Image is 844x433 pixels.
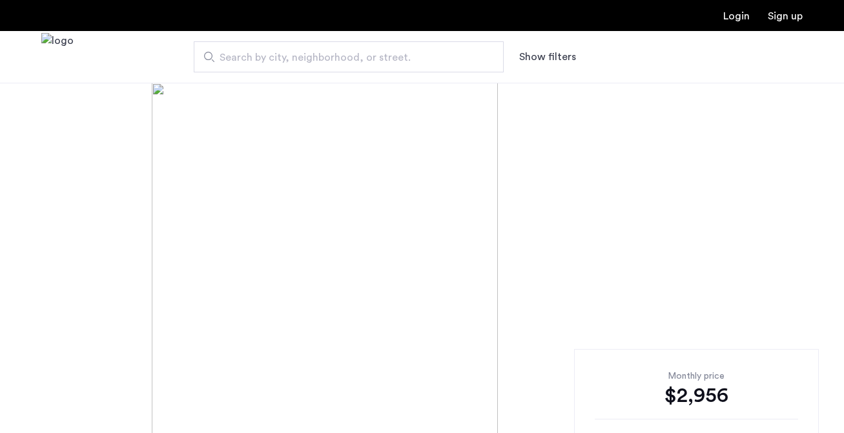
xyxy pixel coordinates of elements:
span: Search by city, neighborhood, or street. [220,50,468,65]
a: Registration [768,11,803,21]
div: Monthly price [595,370,798,383]
a: Cazamio Logo [41,33,74,81]
input: Apartment Search [194,41,504,72]
a: Login [723,11,750,21]
img: logo [41,33,74,81]
div: $2,956 [595,383,798,408]
button: Show or hide filters [519,49,576,65]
